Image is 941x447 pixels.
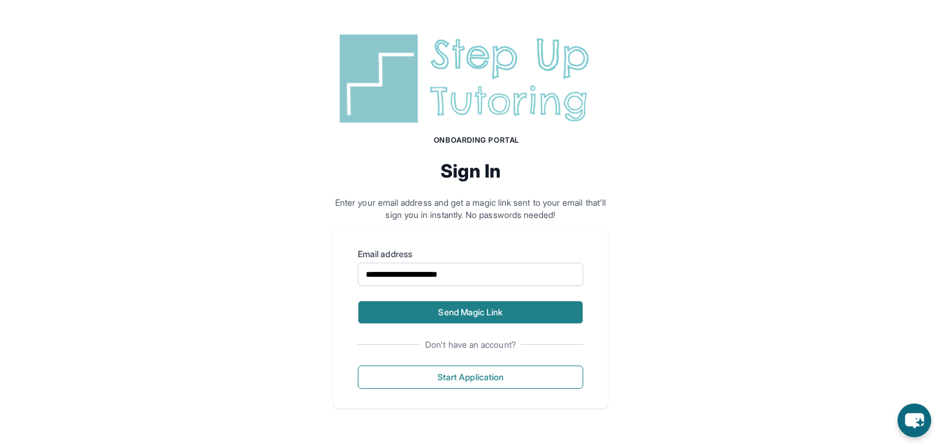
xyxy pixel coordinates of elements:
span: Don't have an account? [420,339,521,351]
button: chat-button [898,404,931,437]
img: Step Up Tutoring horizontal logo [333,29,608,128]
h2: Sign In [333,160,608,182]
h1: Onboarding Portal [346,135,608,145]
p: Enter your email address and get a magic link sent to your email that'll sign you in instantly. N... [333,197,608,221]
button: Send Magic Link [358,301,583,324]
button: Start Application [358,366,583,389]
label: Email address [358,248,583,260]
